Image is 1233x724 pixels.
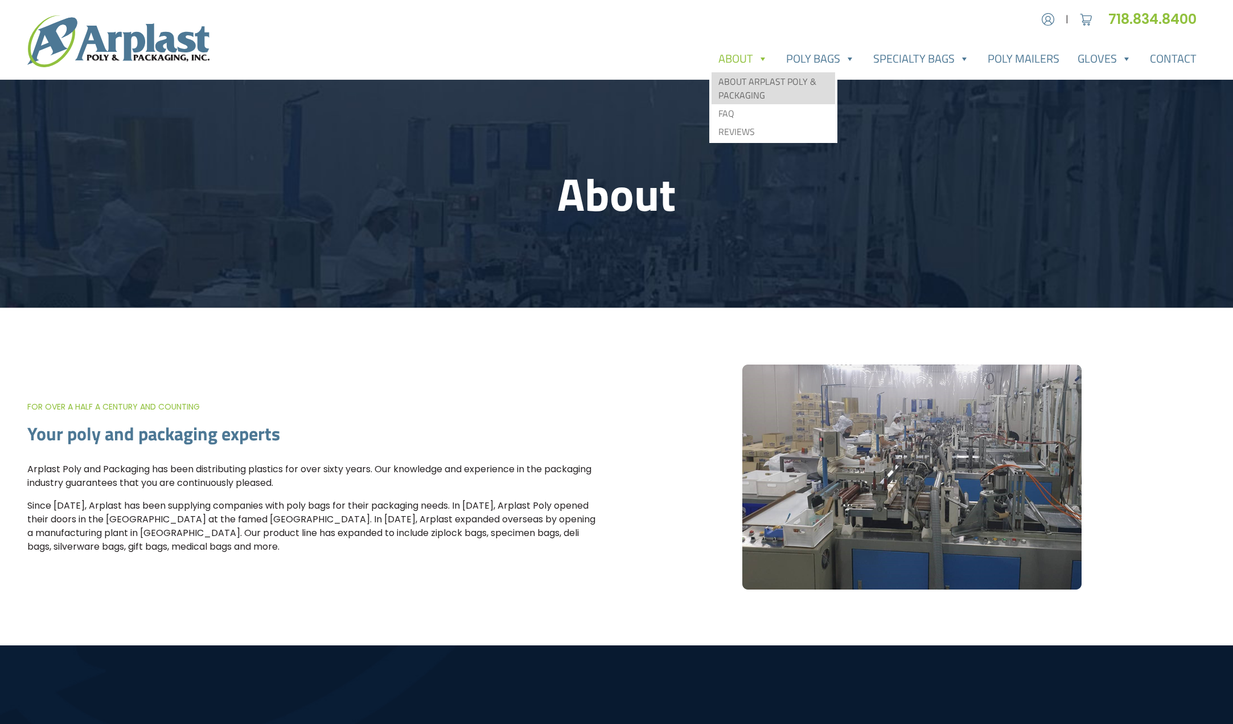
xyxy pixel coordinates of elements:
[27,463,603,490] p: Arplast Poly and Packaging has been distributing plastics for over sixty years. Our knowledge and...
[27,423,603,444] h2: Your poly and packaging experts
[248,166,985,221] h1: About
[979,47,1068,70] a: Poly Mailers
[1068,47,1141,70] a: Gloves
[709,47,777,70] a: About
[27,401,200,412] small: For over a half a century and counting
[1141,47,1206,70] a: Contact
[27,499,603,554] p: Since [DATE], Arplast has been supplying companies with poly bags for their packaging needs. In [...
[27,15,209,67] img: logo
[864,47,979,70] a: Specialty Bags
[712,104,835,122] a: FAQ
[712,122,835,141] a: Reviews
[1108,10,1206,28] a: 718.834.8400
[712,72,835,104] a: About Arplast Poly & Packaging
[777,47,864,70] a: Poly Bags
[1066,13,1068,26] span: |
